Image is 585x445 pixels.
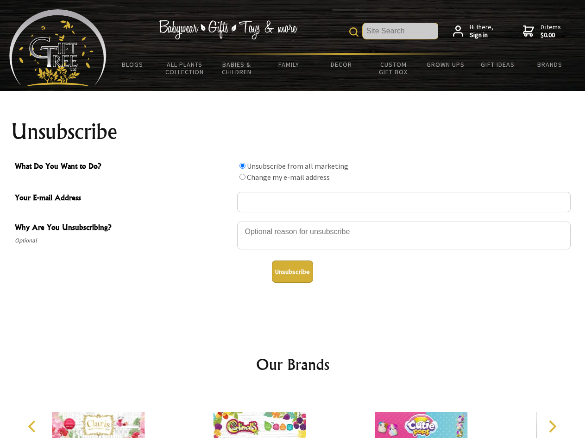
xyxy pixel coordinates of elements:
[263,55,315,74] a: Family
[419,55,472,74] a: Grown Ups
[541,23,561,39] span: 0 items
[15,192,233,205] span: Your E-mail Address
[237,192,571,212] input: Your E-mail Address
[237,222,571,249] textarea: Why Are You Unsubscribing?
[349,27,359,37] img: product search
[524,55,576,74] a: Brands
[523,23,561,39] a: 0 items$0.00
[470,31,493,39] strong: Sign in
[453,23,493,39] a: Hi there,Sign in
[107,55,159,74] a: BLOGS
[9,9,107,86] img: Babyware - Gifts - Toys and more...
[159,55,211,82] a: All Plants Collection
[15,222,233,235] span: Why Are You Unsubscribing?
[11,121,574,143] h1: Unsubscribe
[239,174,245,180] input: What Do You Want to Do?
[15,160,233,174] span: What Do You Want to Do?
[272,261,313,283] button: Unsubscribe
[247,172,330,182] label: Change my e-mail address
[315,55,367,74] a: Decor
[247,161,348,171] label: Unsubscribe from all marketing
[211,55,263,82] a: Babies & Children
[367,55,420,82] a: Custom Gift Box
[472,55,524,74] a: Gift Ideas
[15,235,233,246] span: Optional
[158,20,297,39] img: Babywear - Gifts - Toys & more
[470,23,493,39] span: Hi there,
[542,416,562,437] button: Next
[363,23,438,39] input: Site Search
[19,353,567,375] h2: Our Brands
[23,416,44,437] button: Previous
[541,31,561,39] strong: $0.00
[239,163,245,169] input: What Do You Want to Do?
